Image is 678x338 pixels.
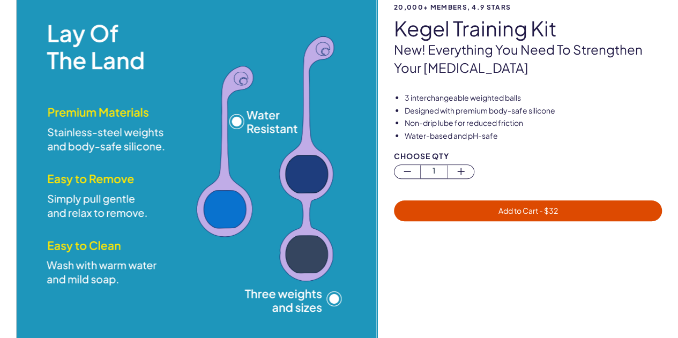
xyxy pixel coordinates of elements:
li: Designed with premium body-safe silicone [405,106,662,116]
span: - $ 32 [538,206,557,215]
li: Non-drip lube for reduced friction [405,118,662,129]
li: Water-based and pH-safe [405,131,662,141]
span: Add to Cart [498,206,557,215]
div: Choose Qty [394,152,662,160]
span: 1 [421,165,447,177]
li: 3 interchangeable weighted balls [405,93,662,103]
span: 20,000+ members, 4.9 stars [394,4,662,11]
h1: Kegel Training Kit [394,17,662,40]
button: Add to Cart - $32 [394,200,662,221]
p: New! Everything you need to strengthen your [MEDICAL_DATA] [394,41,662,77]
